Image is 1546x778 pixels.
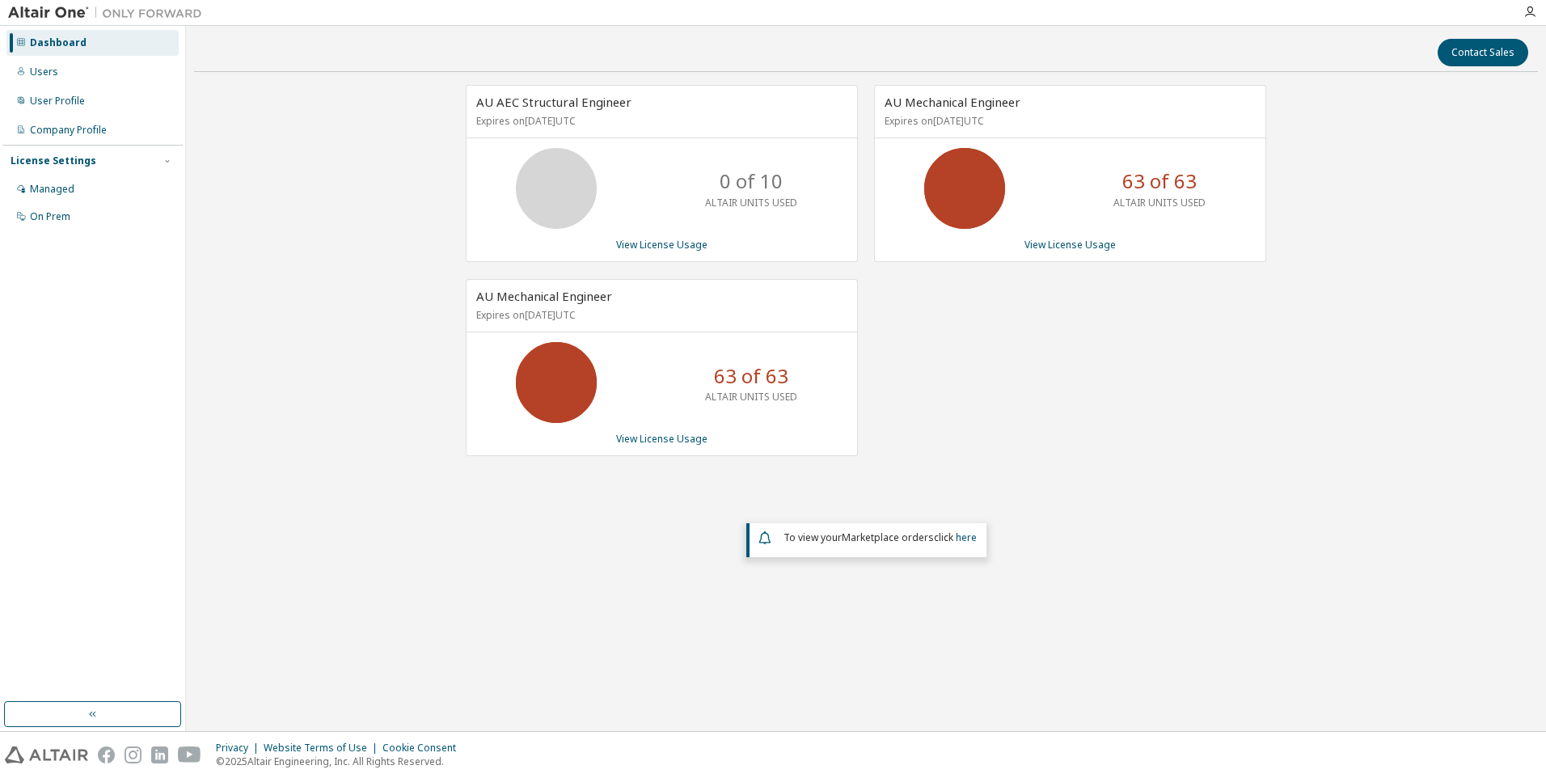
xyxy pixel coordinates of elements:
[30,210,70,223] div: On Prem
[714,362,788,390] p: 63 of 63
[11,154,96,167] div: License Settings
[705,390,797,404] p: ALTAIR UNITS USED
[178,746,201,763] img: youtube.svg
[30,66,58,78] div: Users
[1438,39,1528,66] button: Contact Sales
[30,95,85,108] div: User Profile
[8,5,210,21] img: Altair One
[125,746,142,763] img: instagram.svg
[151,746,168,763] img: linkedin.svg
[616,432,708,446] a: View License Usage
[885,114,1252,128] p: Expires on [DATE] UTC
[842,531,934,544] em: Marketplace orders
[1024,238,1116,252] a: View License Usage
[30,183,74,196] div: Managed
[476,288,612,304] span: AU Mechanical Engineer
[5,746,88,763] img: altair_logo.svg
[216,742,264,755] div: Privacy
[1113,196,1206,209] p: ALTAIR UNITS USED
[476,114,843,128] p: Expires on [DATE] UTC
[30,36,87,49] div: Dashboard
[476,308,843,322] p: Expires on [DATE] UTC
[216,755,466,768] p: © 2025 Altair Engineering, Inc. All Rights Reserved.
[30,124,107,137] div: Company Profile
[720,167,783,195] p: 0 of 10
[705,196,797,209] p: ALTAIR UNITS USED
[956,531,977,544] a: here
[98,746,115,763] img: facebook.svg
[264,742,382,755] div: Website Terms of Use
[784,531,977,544] span: To view your click
[885,94,1020,110] span: AU Mechanical Engineer
[476,94,631,110] span: AU AEC Structural Engineer
[1122,167,1197,195] p: 63 of 63
[616,238,708,252] a: View License Usage
[382,742,466,755] div: Cookie Consent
